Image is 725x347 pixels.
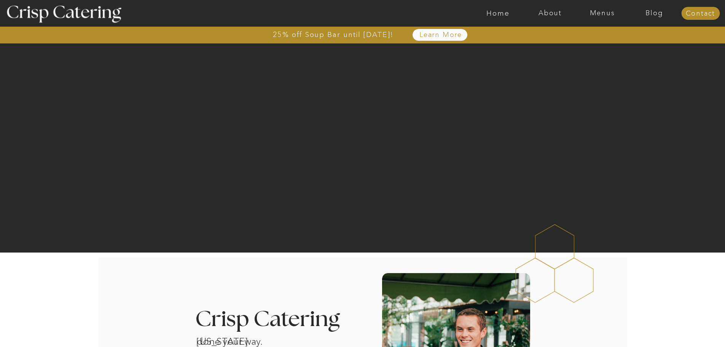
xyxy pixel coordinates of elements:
a: Menus [576,10,628,17]
a: Learn More [402,31,480,39]
h1: [US_STATE] catering [196,335,276,345]
h3: Crisp Catering [195,309,359,331]
a: Blog [628,10,680,17]
a: Home [472,10,524,17]
a: Contact [681,10,720,18]
a: About [524,10,576,17]
a: 25% off Soup Bar until [DATE]! [245,31,421,38]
